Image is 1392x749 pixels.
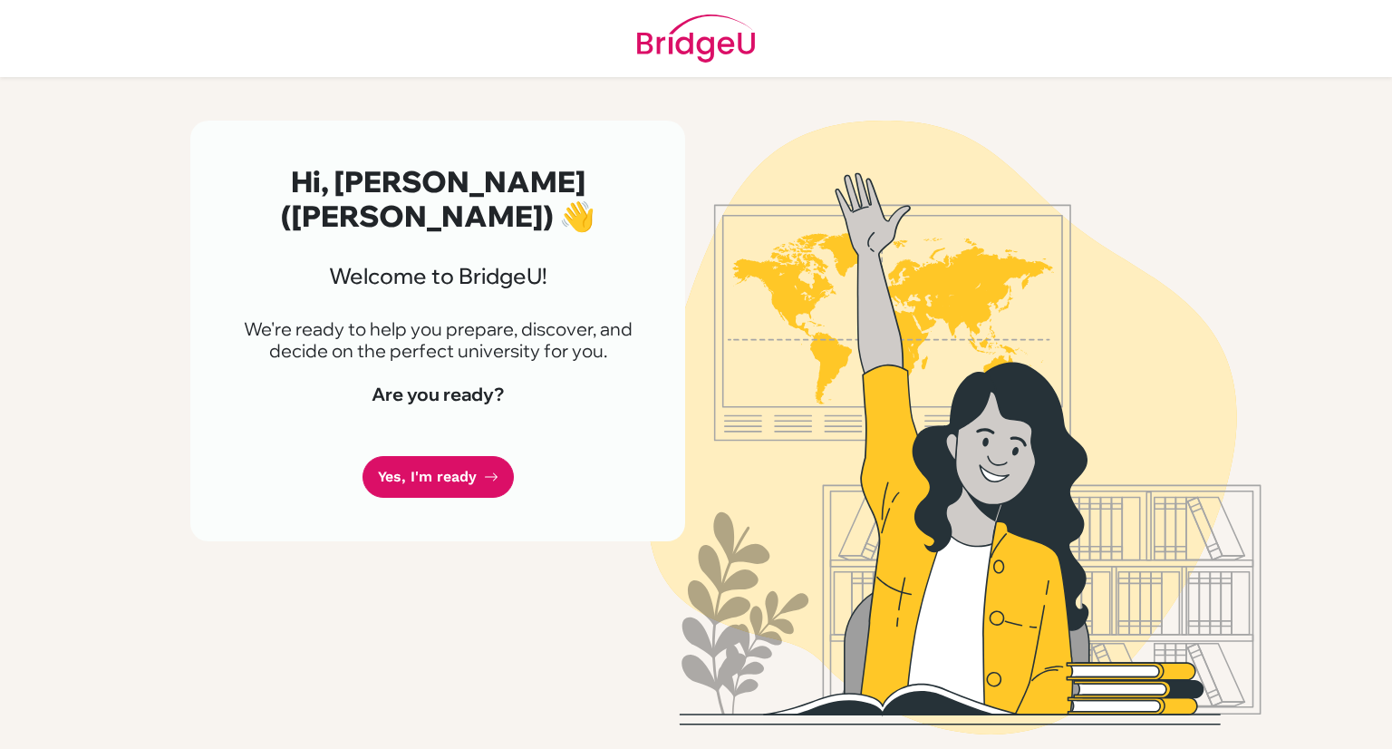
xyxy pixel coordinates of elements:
h4: Are you ready? [234,384,642,405]
p: We're ready to help you prepare, discover, and decide on the perfect university for you. [234,318,642,362]
h2: Hi, [PERSON_NAME] ([PERSON_NAME]) 👋 [234,164,642,234]
a: Yes, I'm ready [362,456,514,499]
h3: Welcome to BridgeU! [234,263,642,289]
